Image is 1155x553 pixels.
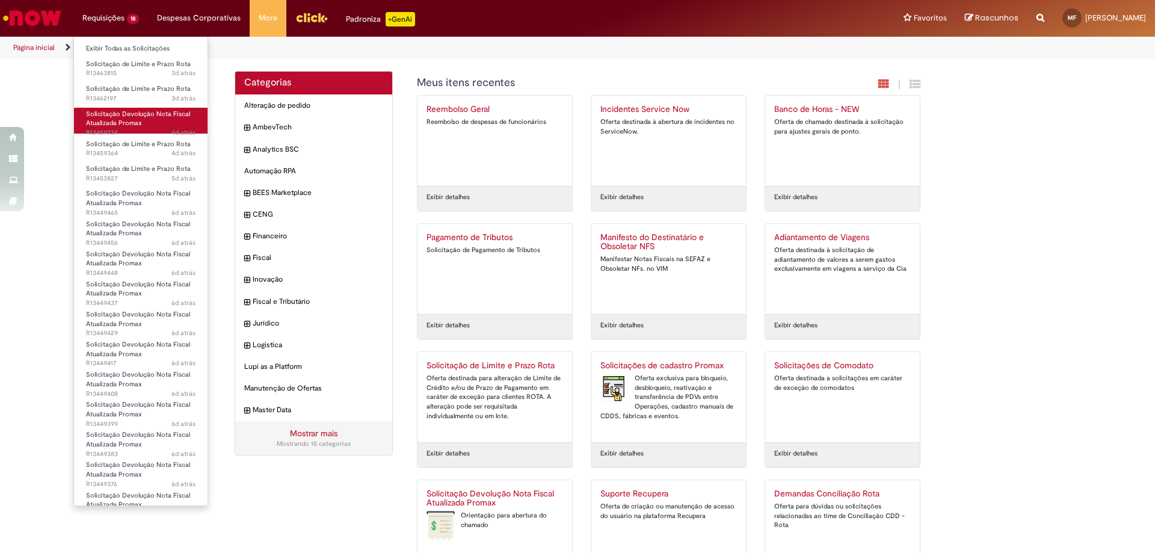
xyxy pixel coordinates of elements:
[74,82,208,105] a: Aberto R13462197 : Solicitação de Limite e Prazo Rota
[427,489,563,508] h2: Solicitação Devolução Nota Fiscal Atualizada Promax
[235,356,392,378] div: Lupi as a Platform
[171,329,196,338] span: 6d atrás
[74,459,208,484] a: Aberto R13449376 : Solicitação Devolução Nota Fiscal Atualizada Promax
[171,450,196,459] span: 6d atrás
[86,280,190,298] span: Solicitação Devolução Nota Fiscal Atualizada Promax
[86,220,190,238] span: Solicitação Devolução Nota Fiscal Atualizada Promax
[765,352,920,442] a: Solicitações de Comodato Oferta destinada a solicitações em caráter de exceção de comodatos
[86,400,190,419] span: Solicitação Devolução Nota Fiscal Atualizada Promax
[86,174,196,184] span: R13453827
[86,419,196,429] span: R13449399
[898,78,901,91] span: |
[235,291,392,313] div: expandir categoria Fiscal e Tributário Fiscal e Tributário
[774,105,911,114] h2: Banco de Horas - NEW
[774,502,911,530] div: Oferta para dúvidas ou solicitações relacionadas ao time de Conciliação CDD - Rota
[914,12,947,24] span: Favoritos
[253,297,383,307] span: Fiscal e Tributário
[346,12,415,26] div: Padroniza
[171,69,196,78] span: 3d atrás
[1068,14,1076,22] span: MF
[244,383,383,394] span: Manutenção de Ofertas
[86,460,190,479] span: Solicitação Devolução Nota Fiscal Atualizada Promax
[127,14,139,24] span: 18
[171,128,196,137] span: 4d atrás
[13,43,55,52] a: Página inicial
[427,117,563,127] div: Reembolso de despesas de funcionários
[878,78,889,90] i: Exibição em cartão
[427,449,470,459] a: Exibir detalhes
[171,208,196,217] span: 6d atrás
[600,321,644,330] a: Exibir detalhes
[74,428,208,454] a: Aberto R13449383 : Solicitação Devolução Nota Fiscal Atualizada Promax
[171,480,196,489] time: 26/08/2025 16:11:26
[86,208,196,218] span: R13449465
[253,144,383,155] span: Analytics BSC
[86,60,191,69] span: Solicitação de Limite e Prazo Rota
[253,318,383,329] span: Jurídico
[244,297,250,309] i: expandir categoria Fiscal e Tributário
[244,166,383,176] span: Automação RPA
[600,105,737,114] h2: Incidentes Service Now
[86,110,190,128] span: Solicitação Devolução Nota Fiscal Atualizada Promax
[86,189,190,208] span: Solicitação Devolução Nota Fiscal Atualizada Promax
[1,6,63,30] img: ServiceNow
[86,238,196,248] span: R13449456
[86,84,191,93] span: Solicitação de Limite e Prazo Rota
[386,12,415,26] p: +GenAi
[171,268,196,277] span: 6d atrás
[1085,13,1146,23] span: [PERSON_NAME]
[171,149,196,158] time: 28/08/2025 16:59:37
[235,94,392,117] div: Alteração de pedido
[427,361,563,371] h2: Solicitação de Limite e Prazo Rota
[171,329,196,338] time: 26/08/2025 16:18:52
[86,250,190,268] span: Solicitação Devolução Nota Fiscal Atualizada Promax
[600,233,737,252] h2: Manifesto do Destinatário e Obsoletar NFS
[295,8,328,26] img: click_logo_yellow_360x200.png
[253,405,383,415] span: Master Data
[244,340,250,352] i: expandir categoria Logistica
[774,233,911,243] h2: Adiantamento de Viagens
[171,174,196,183] span: 5d atrás
[244,122,250,134] i: expandir categoria AmbevTech
[253,274,383,285] span: Inovação
[171,419,196,428] time: 26/08/2025 16:15:38
[235,312,392,335] div: expandir categoria Jurídico Jurídico
[600,361,737,371] h2: Solicitações de cadastro Promax
[171,238,196,247] span: 6d atrás
[417,352,572,442] a: Solicitação de Limite e Prazo Rota Oferta destinada para alteração de Limite de Crédito e/ou de P...
[235,334,392,356] div: expandir categoria Logistica Logistica
[74,308,208,334] a: Aberto R13449429 : Solicitação Devolução Nota Fiscal Atualizada Promax
[235,160,392,182] div: Automação RPA
[9,37,761,59] ul: Trilhas de página
[74,398,208,424] a: Aberto R13449399 : Solicitação Devolução Nota Fiscal Atualizada Promax
[157,12,241,24] span: Despesas Corporativas
[171,149,196,158] span: 4d atrás
[86,340,190,359] span: Solicitação Devolução Nota Fiscal Atualizada Promax
[86,268,196,278] span: R13449448
[74,218,208,244] a: Aberto R13449456 : Solicitação Devolução Nota Fiscal Atualizada Promax
[774,321,818,330] a: Exibir detalhes
[86,430,190,449] span: Solicitação Devolução Nota Fiscal Atualizada Promax
[86,359,196,368] span: R13449417
[427,374,563,421] div: Oferta destinada para alteração de Limite de Crédito e/ou de Prazo de Pagamento em caráter de exc...
[244,100,383,111] span: Alteração de pedido
[774,489,911,499] h2: Demandas Conciliação Rota
[74,42,208,55] a: Exibir Todas as Solicitações
[774,449,818,459] a: Exibir detalhes
[74,138,208,160] a: Aberto R13459364 : Solicitação de Limite e Prazo Rota
[86,298,196,308] span: R13449437
[74,489,208,515] a: Aberto R13449369 : Solicitação Devolução Nota Fiscal Atualizada Promax
[171,389,196,398] span: 6d atrás
[171,69,196,78] time: 29/08/2025 17:34:02
[244,405,250,417] i: expandir categoria Master Data
[244,318,250,330] i: expandir categoria Jurídico
[74,108,208,134] a: Aberto R13459734 : Solicitação Devolução Nota Fiscal Atualizada Promax
[244,144,250,156] i: expandir categoria Analytics BSC
[244,78,383,88] h2: Categorias
[253,122,383,132] span: AmbevTech
[774,246,911,274] div: Oferta destinada à solicitação de adiantamento de valores a serem gastos exclusivamente em viagen...
[74,368,208,394] a: Aberto R13449408 : Solicitação Devolução Nota Fiscal Atualizada Promax
[244,231,250,243] i: expandir categoria Financeiro
[600,374,629,404] img: Solicitações de cadastro Promax
[290,428,337,439] a: Mostrar mais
